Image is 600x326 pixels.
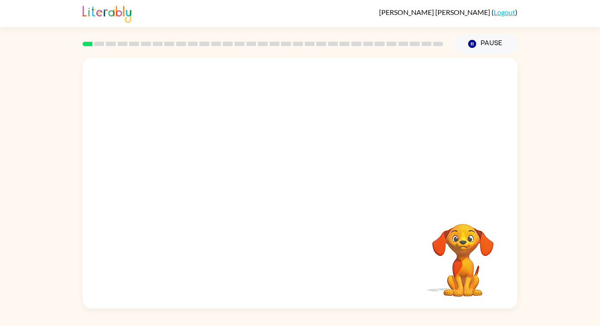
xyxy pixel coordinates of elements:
div: ( ) [379,8,517,16]
video: Your browser must support playing .mp4 files to use Literably. Please try using another browser. [419,210,507,298]
button: Pause [454,34,517,54]
img: Literably [83,4,131,23]
a: Logout [494,8,515,16]
span: [PERSON_NAME] [PERSON_NAME] [379,8,492,16]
